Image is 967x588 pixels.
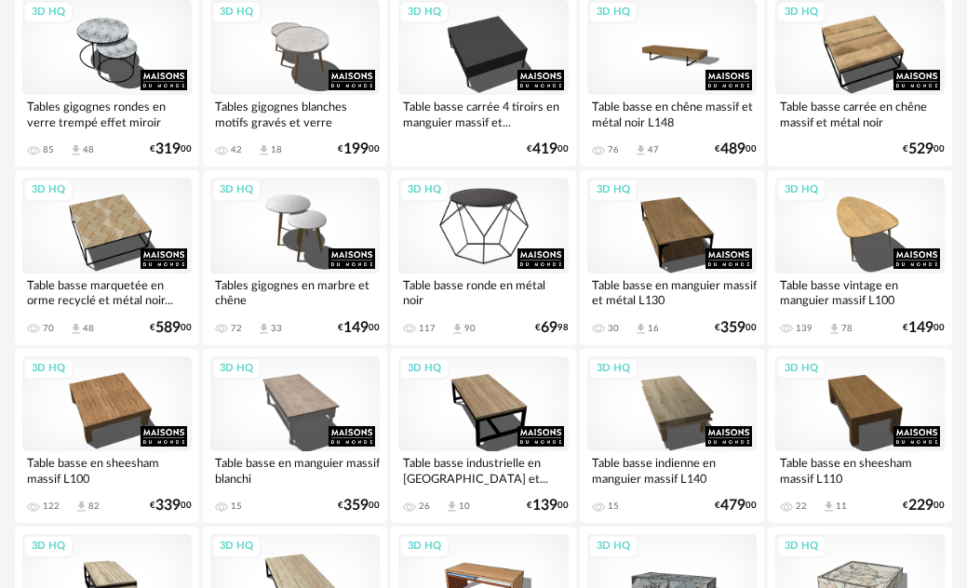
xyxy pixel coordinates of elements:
div: Table basse en manguier massif et métal L130 [587,274,757,311]
div: 3D HQ [399,357,450,381]
div: 122 [43,501,60,512]
span: 489 [720,143,745,155]
div: Tables gigognes en marbre et chêne [210,274,380,311]
div: 3D HQ [399,535,450,558]
div: Table basse en sheesham massif L100 [22,451,192,488]
div: 117 [419,323,436,334]
div: € 00 [903,143,945,155]
div: 3D HQ [23,1,74,24]
a: 3D HQ Table basse marquetée en orme recyclé et métal noir... 70 Download icon 48 €58900 [15,170,199,344]
div: Table basse industrielle en [GEOGRAPHIC_DATA] et... [398,451,568,488]
div: 85 [43,144,54,155]
span: 479 [720,500,745,512]
span: Download icon [445,500,459,514]
div: Tables gigognes blanches motifs gravés et verre [210,95,380,132]
span: 199 [343,143,369,155]
div: Table basse indienne en manguier massif L140 [587,451,757,488]
span: Download icon [69,143,83,157]
div: 78 [841,323,853,334]
a: 3D HQ Table basse en manguier massif blanchi 15 €35900 [203,349,387,523]
div: € 00 [903,500,945,512]
div: 3D HQ [776,179,826,202]
span: 339 [155,500,181,512]
div: € 00 [338,322,380,334]
a: 3D HQ Table basse indienne en manguier massif L140 15 €47900 [580,349,764,523]
span: 589 [155,322,181,334]
span: 529 [908,143,933,155]
span: 69 [541,322,557,334]
div: 3D HQ [211,535,262,558]
div: 3D HQ [399,179,450,202]
div: 3D HQ [399,1,450,24]
span: 359 [720,322,745,334]
div: 82 [88,501,100,512]
div: Tables gigognes rondes en verre trempé effet miroir [22,95,192,132]
div: 3D HQ [211,1,262,24]
div: Table basse en sheesham massif L110 [775,451,945,488]
div: Table basse marquetée en orme recyclé et métal noir... [22,274,192,311]
span: Download icon [450,322,464,336]
div: 42 [231,144,242,155]
div: € 00 [527,500,569,512]
div: Table basse carrée en chêne massif et métal noir [775,95,945,132]
div: € 00 [150,143,192,155]
div: 76 [608,144,619,155]
span: 149 [908,322,933,334]
div: Table basse en manguier massif blanchi [210,451,380,488]
span: Download icon [634,143,648,157]
div: € 00 [150,322,192,334]
div: € 00 [338,143,380,155]
div: 30 [608,323,619,334]
span: 229 [908,500,933,512]
a: 3D HQ Table basse en sheesham massif L100 122 Download icon 82 €33900 [15,349,199,523]
div: 11 [836,501,847,512]
span: 359 [343,500,369,512]
div: 3D HQ [23,179,74,202]
span: Download icon [69,322,83,336]
a: 3D HQ Table basse ronde en métal noir 117 Download icon 90 €6998 [391,170,575,344]
div: 33 [271,323,282,334]
div: 48 [83,323,94,334]
div: 90 [464,323,476,334]
div: 3D HQ [776,1,826,24]
div: 15 [231,501,242,512]
a: 3D HQ Table basse vintage en manguier massif L100 139 Download icon 78 €14900 [768,170,952,344]
div: 48 [83,144,94,155]
div: € 00 [715,322,757,334]
div: 70 [43,323,54,334]
span: Download icon [74,500,88,514]
a: 3D HQ Table basse en manguier massif et métal L130 30 Download icon 16 €35900 [580,170,764,344]
div: 3D HQ [23,535,74,558]
a: 3D HQ Table basse en sheesham massif L110 22 Download icon 11 €22900 [768,349,952,523]
a: 3D HQ Table basse industrielle en [GEOGRAPHIC_DATA] et... 26 Download icon 10 €13900 [391,349,575,523]
div: 47 [648,144,659,155]
div: 15 [608,501,619,512]
div: € 00 [527,143,569,155]
span: 419 [532,143,557,155]
span: 149 [343,322,369,334]
div: 22 [796,501,807,512]
div: 3D HQ [23,357,74,381]
div: 72 [231,323,242,334]
div: 3D HQ [588,535,638,558]
div: 16 [648,323,659,334]
div: 3D HQ [588,1,638,24]
div: 3D HQ [588,357,638,381]
div: € 00 [715,500,757,512]
div: 3D HQ [211,179,262,202]
div: € 00 [338,500,380,512]
span: Download icon [822,500,836,514]
div: 3D HQ [776,357,826,381]
span: 139 [532,500,557,512]
div: 3D HQ [776,535,826,558]
div: Table basse carrée 4 tiroirs en manguier massif et... [398,95,568,132]
a: 3D HQ Tables gigognes en marbre et chêne 72 Download icon 33 €14900 [203,170,387,344]
span: Download icon [827,322,841,336]
div: 139 [796,323,813,334]
span: 319 [155,143,181,155]
div: 3D HQ [211,357,262,381]
div: 18 [271,144,282,155]
div: € 98 [535,322,569,334]
div: Table basse ronde en métal noir [398,274,568,311]
span: Download icon [257,322,271,336]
